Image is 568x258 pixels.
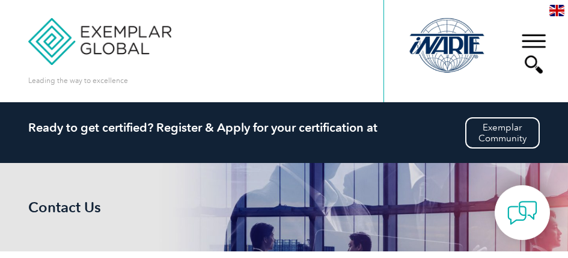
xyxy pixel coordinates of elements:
h1: Contact Us [28,199,209,215]
img: contact-chat.png [507,198,537,228]
a: ExemplarCommunity [465,117,540,149]
img: en [549,5,564,16]
h2: Ready to get certified? Register & Apply for your certification at [28,120,540,135]
p: Leading the way to excellence [28,74,128,87]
